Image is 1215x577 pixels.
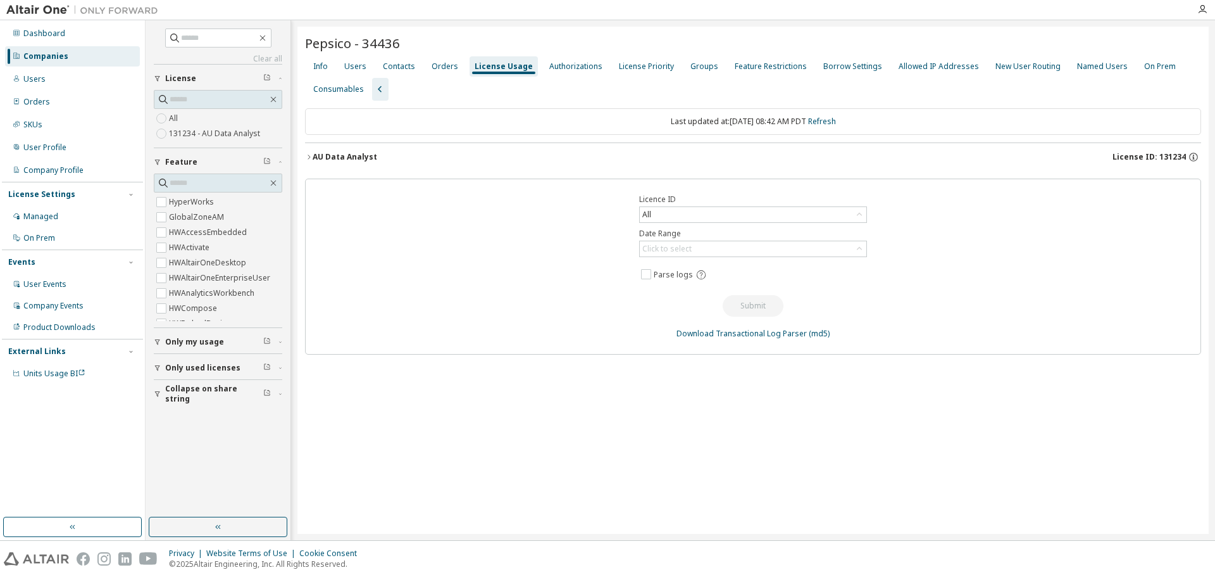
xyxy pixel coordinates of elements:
[169,286,257,301] label: HWAnalyticsWorkbench
[169,210,227,225] label: GlobalZoneAM
[263,389,271,399] span: Clear filter
[23,29,65,39] div: Dashboard
[823,61,882,72] div: Borrow Settings
[169,301,220,316] label: HWCompose
[475,61,533,72] div: License Usage
[305,143,1201,171] button: AU Data AnalystLicense ID: 131234
[639,194,867,205] label: Licence ID
[23,301,84,311] div: Company Events
[305,108,1201,135] div: Last updated at: [DATE] 08:42 AM PDT
[6,4,165,16] img: Altair One
[1112,152,1186,162] span: License ID: 131234
[640,241,866,257] div: Click to select
[263,73,271,84] span: Clear filter
[154,65,282,92] button: License
[165,157,197,167] span: Feature
[23,97,50,107] div: Orders
[313,61,328,72] div: Info
[165,337,224,347] span: Only my usage
[169,270,273,286] label: HWAltairOneEnterpriseUser
[344,61,366,72] div: Users
[23,143,66,153] div: User Profile
[305,34,400,52] span: Pepsico - 34436
[654,270,693,280] span: Parse logs
[154,328,282,356] button: Only my usage
[4,552,69,566] img: altair_logo.svg
[169,111,180,126] label: All
[154,54,282,64] a: Clear all
[313,152,377,162] div: AU Data Analyst
[169,255,249,270] label: HWAltairOneDesktop
[809,328,830,339] a: (md5)
[169,225,249,240] label: HWAccessEmbedded
[899,61,979,72] div: Allowed IP Addresses
[8,189,75,200] div: License Settings
[995,61,1061,72] div: New User Routing
[23,368,85,379] span: Units Usage BI
[154,354,282,382] button: Only used licenses
[165,73,196,84] span: License
[23,51,68,61] div: Companies
[169,316,228,331] label: HWEmbedBasic
[23,120,42,130] div: SKUs
[639,229,867,239] label: Date Range
[23,74,46,84] div: Users
[640,208,653,222] div: All
[263,157,271,167] span: Clear filter
[619,61,674,72] div: License Priority
[735,61,807,72] div: Feature Restrictions
[154,380,282,408] button: Collapse on share string
[169,548,206,559] div: Privacy
[8,257,35,267] div: Events
[690,61,718,72] div: Groups
[808,116,836,127] a: Refresh
[169,559,364,569] p: © 2025 Altair Engineering, Inc. All Rights Reserved.
[723,295,783,317] button: Submit
[263,337,271,347] span: Clear filter
[97,552,111,566] img: instagram.svg
[432,61,458,72] div: Orders
[642,244,692,254] div: Click to select
[640,207,866,222] div: All
[549,61,602,72] div: Authorizations
[383,61,415,72] div: Contacts
[23,322,96,333] div: Product Downloads
[169,240,212,255] label: HWActivate
[165,384,263,404] span: Collapse on share string
[263,363,271,373] span: Clear filter
[169,126,263,141] label: 131234 - AU Data Analyst
[23,233,55,243] div: On Prem
[77,552,90,566] img: facebook.svg
[169,194,216,210] label: HyperWorks
[154,148,282,176] button: Feature
[206,548,299,559] div: Website Terms of Use
[139,552,158,566] img: youtube.svg
[165,363,240,373] span: Only used licenses
[23,165,84,175] div: Company Profile
[299,548,364,559] div: Cookie Consent
[23,279,66,289] div: User Events
[118,552,132,566] img: linkedin.svg
[23,212,58,222] div: Managed
[8,346,66,357] div: External Links
[313,84,364,94] div: Consumables
[676,328,807,339] a: Download Transactional Log Parser
[1144,61,1176,72] div: On Prem
[1077,61,1128,72] div: Named Users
